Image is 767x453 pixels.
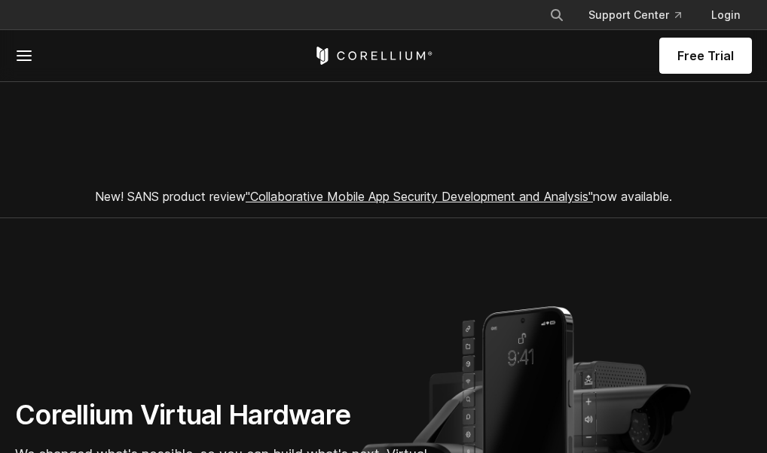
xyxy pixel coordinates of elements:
[246,189,593,204] a: "Collaborative Mobile App Security Development and Analysis"
[95,189,672,204] span: New! SANS product review now available.
[699,2,752,29] a: Login
[543,2,570,29] button: Search
[677,47,734,65] span: Free Trial
[659,38,752,74] a: Free Trial
[537,2,752,29] div: Navigation Menu
[576,2,693,29] a: Support Center
[313,47,433,65] a: Corellium Home
[15,398,467,432] h1: Corellium Virtual Hardware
